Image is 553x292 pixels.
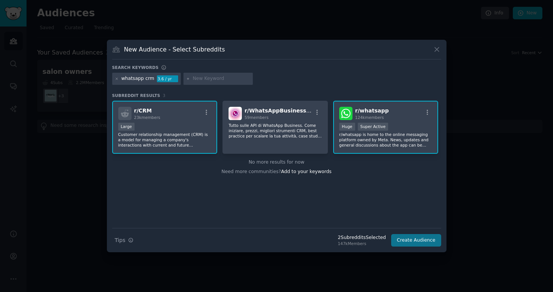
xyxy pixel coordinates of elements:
img: whatsapp [339,107,352,120]
input: New Keyword [193,75,250,82]
img: WhatsAppBusinessApiIt [229,107,242,120]
span: Add to your keywords [281,169,332,174]
span: Subreddit Results [112,93,160,98]
span: r/ WhatsAppBusinessApiIt [244,108,320,114]
div: Super Active [358,123,389,131]
div: whatsapp crm [121,75,154,82]
span: 124k members [355,115,384,120]
p: Tutto sulle API di WhatsApp Business. Come iniziare, prezzi, migliori strumenti CRM, best practic... [229,123,322,139]
button: Tips [112,234,136,247]
p: r/whatsapp is home to the online messaging platform owned by Meta. News, updates and general disc... [339,132,432,148]
span: r/ whatsapp [355,108,389,114]
span: Tips [115,236,125,244]
div: Large [118,123,135,131]
div: 3.6 / yr [157,75,178,82]
div: 147k Members [338,241,386,246]
span: r/ CRM [134,108,152,114]
div: Need more communities? [112,166,441,175]
p: Customer relationship management (CRM) is a model for managing a company's interactions with curr... [118,132,211,148]
div: No more results for now [112,159,441,166]
span: 3 [163,93,166,98]
div: Huge [339,123,355,131]
button: Create Audience [391,234,441,247]
span: 59 members [244,115,268,120]
div: 2 Subreddit s Selected [338,234,386,241]
h3: New Audience - Select Subreddits [124,45,225,53]
h3: Search keywords [112,65,159,70]
span: 23k members [134,115,160,120]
